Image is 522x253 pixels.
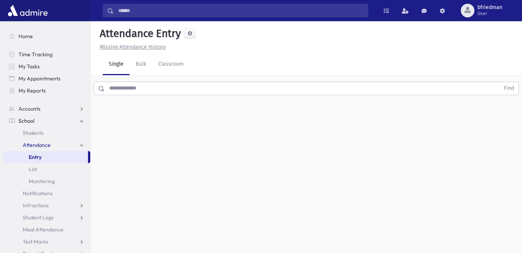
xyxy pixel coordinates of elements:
[3,151,88,163] a: Entry
[19,33,33,40] span: Home
[3,30,90,42] a: Home
[114,4,368,17] input: Search
[19,75,60,82] span: My Appointments
[3,139,90,151] a: Attendance
[23,214,54,221] span: Student Logs
[3,115,90,127] a: School
[3,103,90,115] a: Accounts
[23,226,63,233] span: Meal Attendance
[477,5,502,11] span: bfriedman
[19,117,34,124] span: School
[152,54,190,75] a: Classroom
[477,11,502,17] span: User
[19,51,53,58] span: Time Tracking
[23,202,49,209] span: Infractions
[19,87,46,94] span: My Reports
[103,54,130,75] a: Single
[97,44,166,50] a: Missing Attendance History
[6,3,49,18] img: AdmirePro
[3,127,90,139] a: Students
[29,178,55,185] span: Monitoring
[23,190,53,197] span: Notifications
[3,211,90,224] a: Student Logs
[3,199,90,211] a: Infractions
[3,60,90,73] a: My Tasks
[3,224,90,236] a: Meal Attendance
[23,130,43,136] span: Students
[23,238,48,245] span: Test Marks
[29,166,37,173] span: List
[29,154,42,160] span: Entry
[3,48,90,60] a: Time Tracking
[23,142,51,148] span: Attendance
[3,73,90,85] a: My Appointments
[19,63,40,70] span: My Tasks
[3,163,90,175] a: List
[19,105,40,112] span: Accounts
[3,187,90,199] a: Notifications
[3,175,90,187] a: Monitoring
[100,44,166,50] u: Missing Attendance History
[499,82,519,95] button: Find
[3,85,90,97] a: My Reports
[130,54,152,75] a: Bulk
[97,27,181,40] h5: Attendance Entry
[3,236,90,248] a: Test Marks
